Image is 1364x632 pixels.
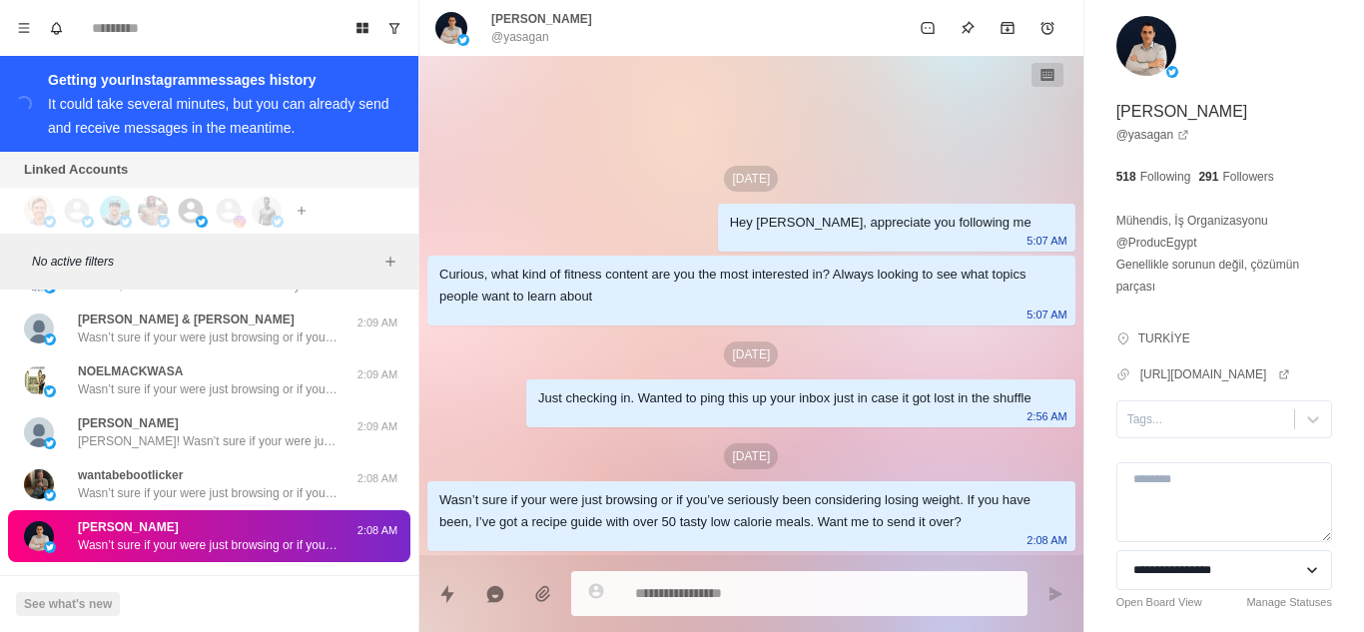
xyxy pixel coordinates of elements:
[1026,405,1066,427] p: 2:56 AM
[78,328,338,346] p: Wasn’t sure if your were just browsing or if you’ve seriously been considering losing weight. If ...
[78,484,338,502] p: Wasn’t sure if your were just browsing or if you’ve seriously been considering losing weight. If ...
[24,160,128,180] p: Linked Accounts
[1140,365,1291,383] a: [URL][DOMAIN_NAME]
[24,314,54,343] img: picture
[78,466,183,484] p: wantabebootlicker
[78,414,179,432] p: [PERSON_NAME]
[82,216,94,228] img: picture
[44,489,56,501] img: picture
[78,536,338,554] p: Wasn’t sure if your were just browsing or if you’ve seriously been considering losing weight. If ...
[78,362,183,380] p: NOELMACKWASA
[1116,100,1248,124] p: [PERSON_NAME]
[1198,168,1218,186] p: 291
[78,311,295,328] p: [PERSON_NAME] & [PERSON_NAME]
[352,418,402,435] p: 2:09 AM
[272,216,284,228] img: picture
[1222,168,1273,186] p: Followers
[138,196,168,226] img: picture
[48,68,394,92] div: Getting your Instagram messages history
[724,443,778,469] p: [DATE]
[40,12,72,44] button: Notifications
[523,574,563,614] button: Add media
[44,541,56,553] img: picture
[1026,304,1066,325] p: 5:07 AM
[1035,574,1075,614] button: Send message
[8,12,40,44] button: Menu
[491,28,549,46] p: @yasagan
[378,250,402,274] button: Add filters
[1116,168,1136,186] p: 518
[724,341,778,367] p: [DATE]
[352,315,402,331] p: 2:09 AM
[24,469,54,499] img: picture
[24,196,54,226] img: picture
[724,166,778,192] p: [DATE]
[234,216,246,228] img: picture
[435,12,467,44] img: picture
[1026,529,1066,551] p: 2:08 AM
[439,264,1031,308] div: Curious, what kind of fitness content are you the most interested in? Always looking to see what ...
[908,8,948,48] button: Mark as unread
[32,253,378,271] p: No active filters
[1027,8,1067,48] button: Add reminder
[346,12,378,44] button: Board View
[44,385,56,397] img: picture
[988,8,1027,48] button: Archive
[1116,126,1190,144] a: @yasagan
[78,380,338,398] p: Wasn’t sure if your were just browsing or if you’ve seriously been considering losing weight. If ...
[352,470,402,487] p: 2:08 AM
[24,365,54,395] img: picture
[158,216,170,228] img: picture
[78,518,179,536] p: [PERSON_NAME]
[948,8,988,48] button: Pin
[378,12,410,44] button: Show unread conversations
[196,216,208,228] img: picture
[427,574,467,614] button: Quick replies
[44,216,56,228] img: picture
[252,196,282,226] img: picture
[730,212,1031,234] div: Hey [PERSON_NAME], appreciate you following me
[538,387,1031,409] div: Just checking in. Wanted to ping this up your inbox just in case it got lost in the shuffle
[100,196,130,226] img: picture
[120,216,132,228] img: picture
[1166,66,1178,78] img: picture
[352,522,402,539] p: 2:08 AM
[1246,594,1332,611] a: Manage Statuses
[24,521,54,551] img: picture
[475,574,515,614] button: Reply with AI
[352,366,402,383] p: 2:09 AM
[24,417,54,447] img: picture
[1138,329,1190,347] p: TURKİYE
[16,592,120,616] button: See what's new
[1140,168,1191,186] p: Following
[48,96,389,136] div: It could take several minutes, but you can already send and receive messages in the meantime.
[491,10,592,28] p: [PERSON_NAME]
[44,333,56,345] img: picture
[44,437,56,449] img: picture
[439,489,1031,533] div: Wasn’t sure if your were just browsing or if you’ve seriously been considering losing weight. If ...
[457,34,469,46] img: picture
[1116,594,1202,611] a: Open Board View
[1116,16,1176,76] img: picture
[78,432,338,450] p: [PERSON_NAME]! Wasn’t sure if your were just browsing or if you’ve seriously been considering los...
[290,199,314,223] button: Add account
[1026,230,1066,252] p: 5:07 AM
[1116,210,1332,298] p: Mühendis, İş Organizasyonu @ProducEgypt Genellikle sorunun değil, çözümün parçası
